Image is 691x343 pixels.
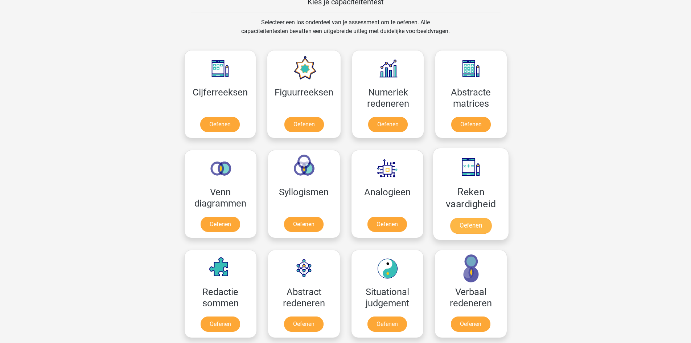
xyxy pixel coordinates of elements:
a: Oefenen [284,317,324,332]
a: Oefenen [201,217,240,232]
div: Selecteer een los onderdeel van je assessment om te oefenen. Alle capaciteitentesten bevatten een... [234,18,457,44]
a: Oefenen [284,117,324,132]
a: Oefenen [284,217,324,232]
a: Oefenen [451,317,490,332]
a: Oefenen [450,218,491,234]
a: Oefenen [368,117,408,132]
a: Oefenen [200,117,240,132]
a: Oefenen [201,317,240,332]
a: Oefenen [367,217,407,232]
a: Oefenen [451,117,491,132]
a: Oefenen [367,317,407,332]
